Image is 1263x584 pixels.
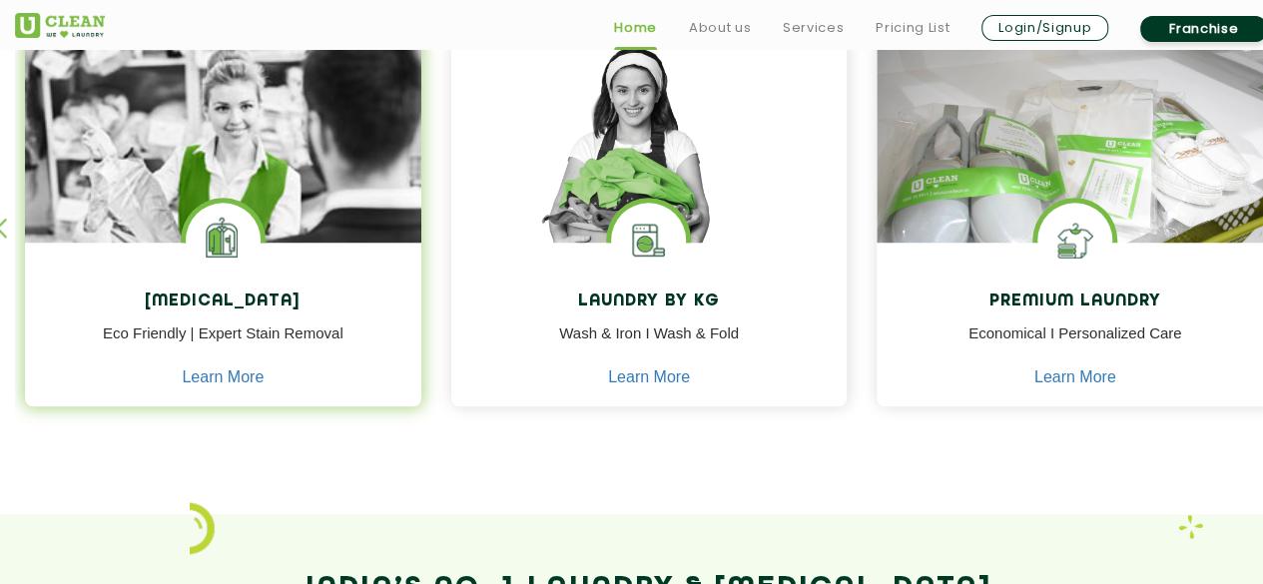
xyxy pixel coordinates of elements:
p: Eco Friendly | Expert Stain Removal [40,322,406,367]
img: icon_2.png [190,502,215,554]
img: Laundry Services near me [186,203,261,278]
img: UClean Laundry and Dry Cleaning [15,13,105,38]
h4: Premium Laundry [892,292,1258,311]
a: Home [614,16,657,40]
img: Shoes Cleaning [1037,203,1112,278]
h4: [MEDICAL_DATA] [40,292,406,311]
img: laundry washing machine [611,203,686,278]
p: Economical I Personalized Care [892,322,1258,367]
a: Learn More [182,368,264,386]
a: Services [783,16,844,40]
a: Login/Signup [981,15,1108,41]
img: Laundry wash and iron [1178,514,1203,539]
img: a girl with laundry basket [451,36,848,299]
h4: Laundry by Kg [466,292,833,311]
p: Wash & Iron I Wash & Fold [466,322,833,367]
a: Learn More [608,368,690,386]
a: Learn More [1034,368,1116,386]
a: About us [689,16,751,40]
a: Pricing List [876,16,949,40]
img: Drycleaners near me [25,36,421,354]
